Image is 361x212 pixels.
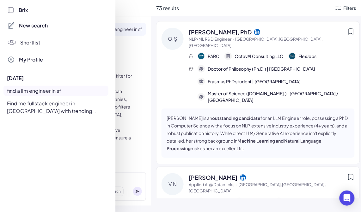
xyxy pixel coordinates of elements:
[19,56,43,63] span: My Profile
[340,191,355,206] div: Open Intercom Messenger
[19,6,28,14] span: Brix
[3,86,108,96] div: find a llm engineer in sf
[7,38,16,47] img: 4blF7nbYMBMHBwcHBwcHBwcHBwcHBwcHB4es+Bd0DLy0SdzEZwAAAABJRU5ErkJggg==
[21,39,40,46] span: Shortlist
[7,74,108,82] div: [DATE]
[3,98,108,116] div: Find me fullstack engineer in [GEOGRAPHIC_DATA] with trending Startup experience
[19,22,48,29] span: New search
